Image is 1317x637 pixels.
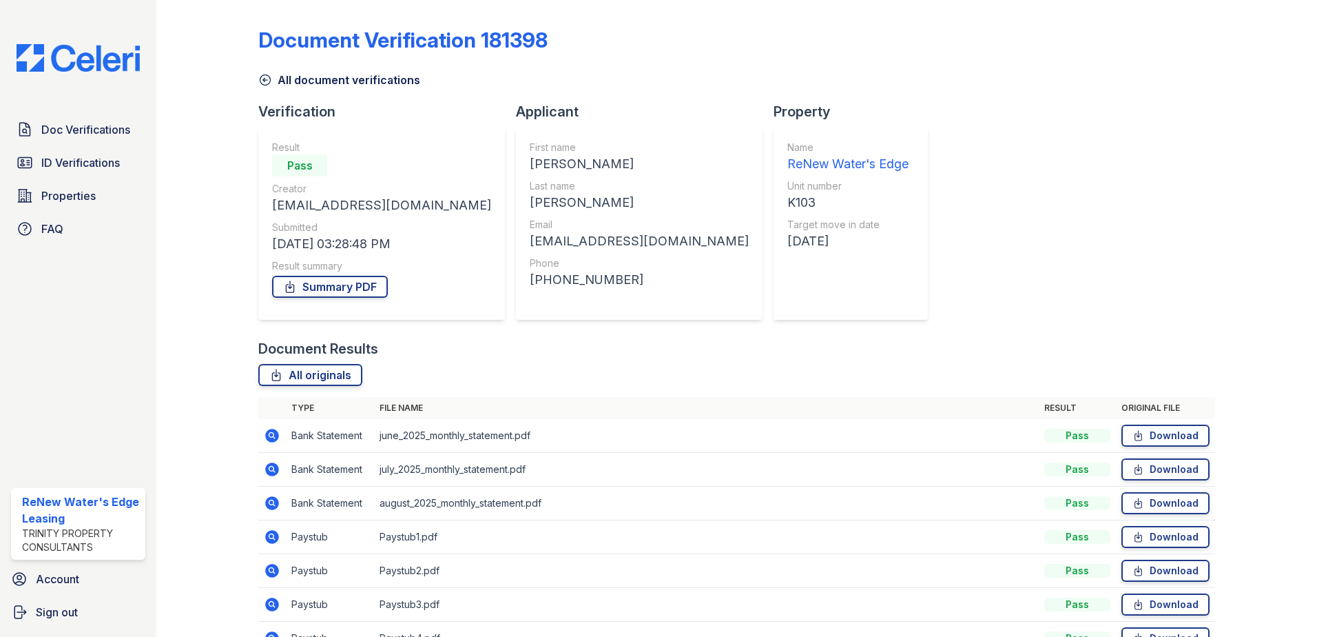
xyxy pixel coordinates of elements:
div: Pass [1044,598,1110,611]
th: File name [374,397,1039,419]
a: All document verifications [258,72,420,88]
div: Property [774,102,939,121]
div: [DATE] [787,232,909,251]
div: Applicant [516,102,774,121]
td: july_2025_monthly_statement.pdf [374,453,1039,487]
div: [PERSON_NAME] [530,193,749,212]
div: ReNew Water's Edge [787,154,909,174]
a: Download [1121,526,1210,548]
div: Creator [272,182,491,196]
a: Download [1121,458,1210,481]
a: FAQ [11,215,145,243]
div: Pass [1044,463,1110,476]
div: Pass [1044,429,1110,443]
a: Properties [11,182,145,210]
div: Last name [530,179,749,193]
div: Document Results [258,339,378,358]
div: Trinity Property Consultants [22,527,140,554]
div: [EMAIL_ADDRESS][DOMAIN_NAME] [272,196,491,215]
td: Paystub1.pdf [374,520,1039,554]
div: [EMAIL_ADDRESS][DOMAIN_NAME] [530,232,749,251]
div: Pass [1044,530,1110,544]
a: Download [1121,594,1210,616]
td: august_2025_monthly_statement.pdf [374,487,1039,520]
div: Phone [530,256,749,270]
div: Result [272,141,491,154]
span: Properties [41,188,96,204]
span: Doc Verifications [41,121,130,138]
div: [PERSON_NAME] [530,154,749,174]
th: Type [286,397,374,419]
span: Sign out [36,604,78,620]
td: Paystub [286,520,374,554]
div: [DATE] 03:28:48 PM [272,234,491,254]
td: june_2025_monthly_statement.pdf [374,419,1039,453]
div: Pass [1044,564,1110,578]
a: Download [1121,492,1210,514]
div: [PHONE_NUMBER] [530,270,749,290]
td: Paystub3.pdf [374,588,1039,622]
div: Pass [272,154,327,176]
a: All originals [258,364,362,386]
a: Download [1121,560,1210,582]
a: Doc Verifications [11,116,145,143]
div: Document Verification 181398 [258,28,548,52]
img: CE_Logo_Blue-a8612792a0a2168367f1c8372b55b34899dd931a85d93a1a3d3e32e68fde9ad4.png [6,44,151,72]
a: Account [6,565,151,593]
div: Submitted [272,221,491,234]
td: Paystub2.pdf [374,554,1039,588]
td: Bank Statement [286,487,374,520]
th: Original file [1116,397,1215,419]
div: Pass [1044,496,1110,510]
td: Bank Statement [286,419,374,453]
div: First name [530,141,749,154]
td: Paystub [286,588,374,622]
div: Name [787,141,909,154]
div: ReNew Water's Edge Leasing [22,494,140,527]
div: Target move in date [787,218,909,232]
a: Name ReNew Water's Edge [787,141,909,174]
a: ID Verifications [11,149,145,176]
div: K103 [787,193,909,212]
a: Sign out [6,598,151,626]
div: Result summary [272,259,491,273]
span: FAQ [41,221,63,237]
span: ID Verifications [41,154,120,171]
th: Result [1039,397,1116,419]
span: Account [36,571,79,587]
div: Unit number [787,179,909,193]
a: Download [1121,425,1210,447]
div: Email [530,218,749,232]
a: Summary PDF [272,276,388,298]
td: Paystub [286,554,374,588]
td: Bank Statement [286,453,374,487]
div: Verification [258,102,516,121]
